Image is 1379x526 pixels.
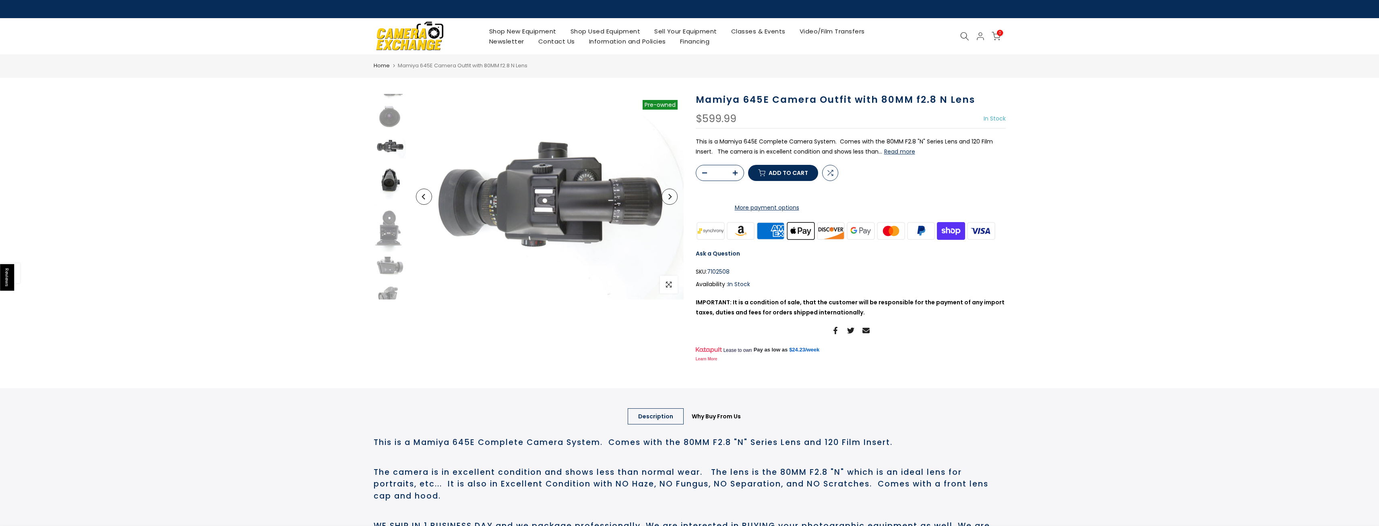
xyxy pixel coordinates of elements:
button: Next [662,189,678,205]
div: SKU: [696,267,1006,277]
a: Share on Facebook [832,326,839,335]
button: Read more [884,148,915,155]
a: Share on Twitter [847,326,854,335]
a: Home [374,62,390,70]
a: Contact Us [531,36,582,46]
a: Why Buy From Us [681,408,751,424]
a: Shop Used Equipment [563,26,647,36]
a: Financing [673,36,717,46]
a: 0 [992,32,1001,41]
h1: Mamiya 645E Camera Outfit with 80MM f2.8 N Lens [696,94,1006,106]
img: visa [966,221,996,241]
img: Mamiya 645E Camera Outfit with 80MM f2.8 N Lens Medium Format Equipment - Medium Format Cameras -... [374,256,406,281]
img: amazon payments [726,221,756,241]
img: american express [756,221,786,241]
strong: IMPORTANT: It is a condition of sale, that the customer will be responsible for the payment of an... [696,298,1005,316]
span: Mamiya 645E Camera Outfit with 80MM f2.8 N Lens [398,62,527,69]
a: Sell Your Equipment [647,26,724,36]
div: $599.99 [696,114,736,124]
span: Lease to own [723,347,752,353]
a: Video/Film Transfers [792,26,872,36]
a: Classes & Events [724,26,792,36]
img: Mamiya 645E Camera Outfit with 80MM f2.8 N Lens Medium Format Equipment - Medium Format Cameras -... [410,94,684,299]
span: In Stock [984,114,1006,123]
img: Mamiya 645E Camera Outfit with 80MM f2.8 N Lens Medium Format Equipment - Medium Format Cameras -... [374,209,406,252]
a: Newsletter [482,36,531,46]
button: Add to cart [748,165,818,181]
span: This is a Mamiya 645E Complete Camera System. Comes with the 80MM F2.8 "N" Series Lens and 120 Fi... [374,437,893,448]
a: Ask a Question [696,249,740,258]
img: google pay [846,221,876,241]
img: shopify pay [936,221,966,241]
a: Share on Email [862,326,870,335]
span: Add to cart [769,170,808,176]
a: $24.23/week [789,346,819,353]
span: Pay as low as [754,346,788,353]
a: Description [628,408,684,424]
img: paypal [906,221,936,241]
img: Mamiya 645E Camera Outfit with 80MM f2.8 N Lens Medium Format Equipment - Medium Format Cameras -... [374,162,406,206]
span: The camera is in excellent condition and shows less than normal wear. The lens is the 80MM F2.8 "... [374,467,988,501]
img: Mamiya 645E Camera Outfit with 80MM f2.8 N Lens Medium Format Equipment - Medium Format Cameras -... [374,285,406,309]
img: Mamiya 645E Camera Outfit with 80MM f2.8 N Lens Medium Format Equipment - Medium Format Cameras -... [374,134,406,158]
img: master [876,221,906,241]
p: This is a Mamiya 645E Complete Camera System. Comes with the 80MM F2.8 "N" Series Lens and 120 Fi... [696,137,1006,157]
img: Mamiya 645E Camera Outfit with 80MM f2.8 N Lens Medium Format Equipment - Medium Format Cameras -... [374,106,406,130]
img: discover [816,221,846,241]
span: 7102508 [707,267,730,277]
a: Information and Policies [582,36,673,46]
a: Shop New Equipment [482,26,563,36]
img: synchrony [696,221,726,241]
a: Learn More [696,357,717,361]
span: 0 [997,30,1003,36]
a: More payment options [696,203,838,213]
span: In Stock [728,280,750,288]
div: Availability : [696,279,1006,289]
img: apple pay [786,221,816,241]
button: Previous [416,189,432,205]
